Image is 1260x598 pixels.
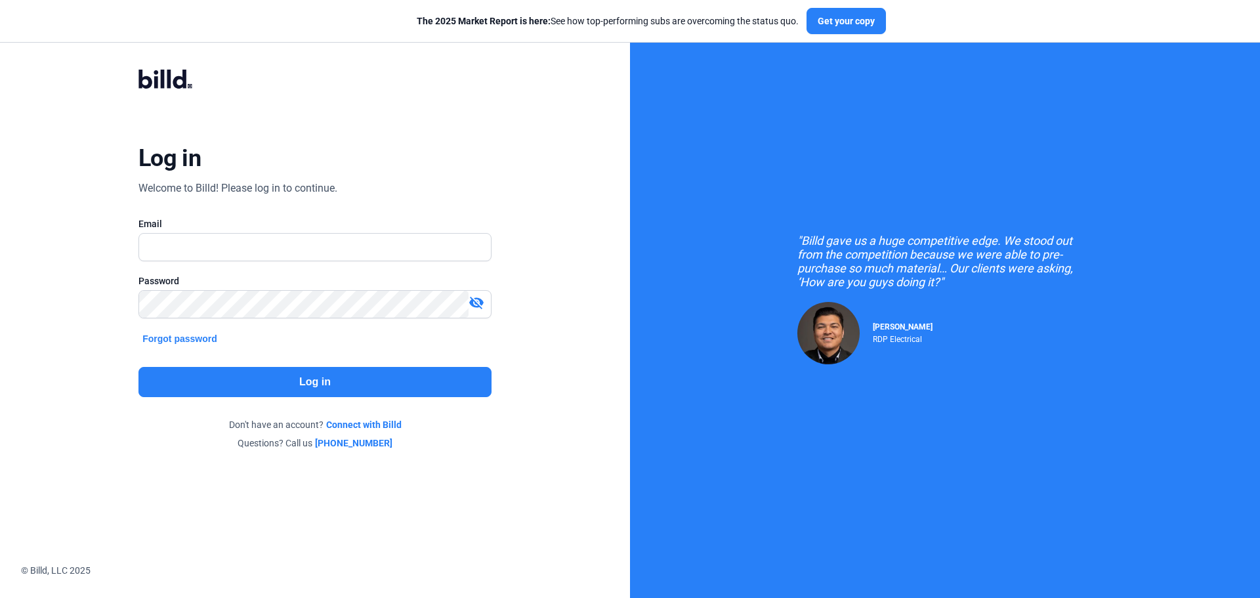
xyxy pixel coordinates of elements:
div: "Billd gave us a huge competitive edge. We stood out from the competition because we were able to... [797,234,1093,289]
button: Get your copy [807,8,886,34]
div: Welcome to Billd! Please log in to continue. [138,181,337,196]
a: Connect with Billd [326,418,402,431]
div: Password [138,274,492,288]
div: Email [138,217,492,230]
mat-icon: visibility_off [469,295,484,310]
div: See how top-performing subs are overcoming the status quo. [417,14,799,28]
img: Raul Pacheco [797,302,860,364]
span: [PERSON_NAME] [873,322,933,331]
div: Questions? Call us [138,437,492,450]
button: Log in [138,367,492,397]
div: Log in [138,144,201,173]
div: RDP Electrical [873,331,933,344]
button: Forgot password [138,331,221,346]
a: [PHONE_NUMBER] [315,437,392,450]
span: The 2025 Market Report is here: [417,16,551,26]
div: Don't have an account? [138,418,492,431]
